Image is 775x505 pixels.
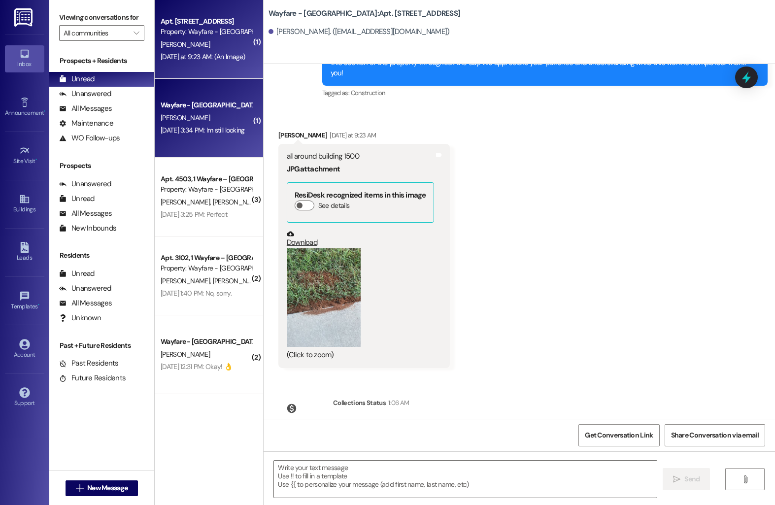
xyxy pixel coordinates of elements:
div: Property: Wayfare - [GEOGRAPHIC_DATA] [161,27,252,37]
div: [DATE] 1:40 PM: No, sorry. [161,289,232,298]
div: (Click to zoom) [287,350,434,360]
button: Get Conversation Link [578,424,659,446]
b: ResiDesk recognized items in this image [295,190,426,200]
a: Inbox [5,45,44,72]
button: Zoom image [287,248,361,347]
div: [DATE] 12:31 PM: Okay! 👌 [161,362,232,371]
i:  [673,475,680,483]
span: Construction [351,89,385,97]
div: Property: Wayfare - [GEOGRAPHIC_DATA] [161,184,252,195]
div: Prospects + Residents [49,56,154,66]
div: All Messages [59,298,112,308]
div: [PERSON_NAME]. ([EMAIL_ADDRESS][DOMAIN_NAME]) [269,27,450,37]
div: Wayfare - [GEOGRAPHIC_DATA] [161,337,252,347]
div: Apt. 4503, 1 Wayfare – [GEOGRAPHIC_DATA] [161,174,252,184]
b: Wayfare - [GEOGRAPHIC_DATA]: Apt. [STREET_ADDRESS] [269,8,460,19]
a: Leads [5,239,44,266]
span: [PERSON_NAME] [212,276,262,285]
div: Unread [59,74,95,84]
div: all around building 1500 [287,151,434,162]
label: See details [318,201,349,211]
i:  [134,29,139,37]
a: Support [5,384,44,411]
span: [PERSON_NAME] [161,276,213,285]
div: Apt. 3102, 1 Wayfare – [GEOGRAPHIC_DATA] [161,253,252,263]
img: ResiDesk Logo [14,8,34,27]
span: • [35,156,37,163]
span: [PERSON_NAME] [212,198,262,206]
div: Apt. [STREET_ADDRESS] [161,16,252,27]
div: [PERSON_NAME] [278,130,450,144]
div: Prospects [49,161,154,171]
span: • [44,108,45,115]
div: Maintenance [59,118,113,129]
div: 1:06 AM [386,398,409,408]
div: Unanswered [59,89,111,99]
i:  [741,475,749,483]
div: Unanswered [59,179,111,189]
div: All Messages [59,208,112,219]
div: Property: Wayfare - [GEOGRAPHIC_DATA] [161,263,252,273]
a: Download [287,230,434,247]
div: Residents [49,250,154,261]
span: [PERSON_NAME] [161,198,213,206]
div: Collections Status [333,398,386,408]
div: Tagged as: [322,86,768,100]
button: Share Conversation via email [665,424,765,446]
div: [DATE] at 9:23 AM: (An Image) [161,52,245,61]
span: [PERSON_NAME] [161,113,210,122]
input: All communities [64,25,129,41]
label: Viewing conversations for [59,10,144,25]
div: All Messages [59,103,112,114]
div: [DATE] at 9:23 AM [327,130,376,140]
a: Site Visit • [5,142,44,169]
div: Wayfare - [GEOGRAPHIC_DATA] [161,100,252,110]
span: • [38,302,39,308]
i:  [76,484,83,492]
span: Share Conversation via email [671,430,759,440]
div: [DATE] 3:34 PM: Im still looking [161,126,245,135]
span: Get Conversation Link [585,430,653,440]
a: Account [5,336,44,363]
button: New Message [66,480,138,496]
div: Past + Future Residents [49,340,154,351]
span: Send [684,474,700,484]
div: Future Residents [59,373,126,383]
div: [DATE] 3:25 PM: Perfect [161,210,227,219]
a: Templates • [5,288,44,314]
span: [PERSON_NAME] [161,40,210,49]
span: [PERSON_NAME] [161,350,210,359]
b: JPG attachment [287,164,340,174]
div: Past Residents [59,358,119,369]
div: Unanswered [59,283,111,294]
a: Buildings [5,191,44,217]
div: Unread [59,194,95,204]
span: New Message [87,483,128,493]
div: Unread [59,269,95,279]
div: New Inbounds [59,223,116,234]
button: Send [663,468,710,490]
div: Unknown [59,313,101,323]
div: WO Follow-ups [59,133,120,143]
div: [PERSON_NAME] has an outstanding balance of $0 for Wayfare - [GEOGRAPHIC_DATA] (as of [DATE]) [341,419,653,429]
